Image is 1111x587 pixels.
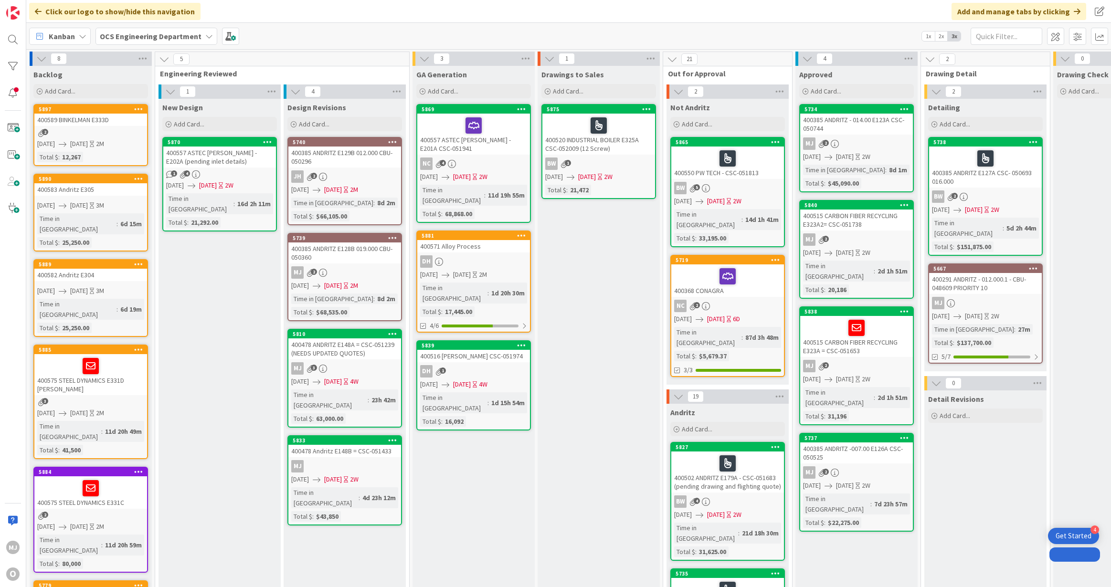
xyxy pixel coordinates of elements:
a: 5667400291 ANDRITZ - 012.000.1 - CBU-048609 PRIORITY 10MJ[DATE][DATE]2WTime in [GEOGRAPHIC_DATA]:... [928,263,1043,364]
span: [DATE] [803,374,821,384]
div: Time in [GEOGRAPHIC_DATA] [291,293,373,304]
div: 5865 [671,138,784,147]
span: : [824,284,825,295]
span: 3/3 [684,365,693,375]
div: 400520 INDUSTRIAL BOILER E325A CSC-052009 (12 Screw) [542,114,655,155]
div: 5734 [800,105,913,114]
span: [DATE] [324,185,342,195]
span: : [741,214,743,225]
span: Add Card... [940,120,970,128]
span: [DATE] [674,196,692,206]
div: Total $ [291,211,312,221]
span: 2 [823,236,829,242]
span: 2 [823,140,829,146]
div: Time in [GEOGRAPHIC_DATA] [420,185,484,206]
div: BW [671,182,784,194]
div: 400583 Andritz E305 [34,183,147,196]
div: 5810400478 ANDRITZ E148A = CSC-051239 (NEEDS UPDATED QUOTES) [288,330,401,359]
span: [DATE] [70,200,88,210]
span: : [741,332,743,343]
span: [DATE] [291,281,309,291]
span: : [58,152,60,162]
div: 21,472 [568,185,591,195]
span: 5/7 [942,352,951,362]
div: 400291 ANDRITZ - 012.000.1 - CBU-048609 PRIORITY 10 [929,273,1042,294]
span: [DATE] [836,152,854,162]
div: 8d 2m [375,198,398,208]
span: [DATE] [37,200,55,210]
div: 400571 Alloy Process [417,240,530,252]
div: 5839400516 [PERSON_NAME] CSC-051974 [417,341,530,362]
div: Total $ [932,241,953,252]
div: 8d 1m [887,165,910,175]
span: 2 [42,129,48,135]
div: BW [545,157,558,170]
div: 2M [350,281,358,291]
a: 5897400589 BINKELMAN E333D[DATE][DATE]2MTotal $:12,267 [33,104,148,166]
div: 5739 [288,234,401,242]
div: 5719 [676,257,784,263]
span: 2 [311,173,317,179]
div: MJ [288,266,401,279]
div: 5890 [39,176,147,182]
div: 2W [604,172,613,182]
a: 5865400550 PW TECH - CSC-051813BW[DATE][DATE]2WTime in [GEOGRAPHIC_DATA]:14d 1h 41mTotal $:33,195.00 [670,137,785,247]
a: 5719400368 CONAGRANC[DATE][DATE]6DTime in [GEOGRAPHIC_DATA]:87d 3h 48mTotal $:$5,679.373/3 [670,255,785,377]
span: [DATE] [324,281,342,291]
a: 5875400520 INDUSTRIAL BOILER E325A CSC-052009 (12 Screw)BW[DATE][DATE]2WTotal $:21,472 [541,104,656,199]
b: OCS Engineering Department [100,31,201,41]
div: 2d 1h 51m [875,392,910,403]
div: Time in [GEOGRAPHIC_DATA] [803,261,874,282]
span: [DATE] [965,311,983,321]
span: : [695,233,697,243]
div: 14d 1h 41m [743,214,781,225]
span: : [953,241,954,252]
div: 5881 [417,231,530,240]
a: 5890400583 Andritz E305[DATE][DATE]3MTime in [GEOGRAPHIC_DATA]:6d 15mTotal $:25,250.00 [33,174,148,252]
div: 5838 [800,307,913,316]
div: 5869 [417,105,530,114]
div: 5734 [804,106,913,113]
div: Time in [GEOGRAPHIC_DATA] [420,392,487,413]
span: : [368,395,369,405]
div: 23h 42m [369,395,398,405]
span: : [116,304,118,314]
div: Total $ [37,237,58,248]
div: MJ [803,360,815,372]
div: Time in [GEOGRAPHIC_DATA] [291,198,373,208]
div: DH [417,365,530,377]
span: : [953,337,954,348]
div: 5840400515 CARBON FIBER RECYCLING E323A2= CSC-051738 [800,201,913,231]
div: 5885 [39,346,147,353]
div: Time in [GEOGRAPHIC_DATA] [291,389,368,410]
div: 5738400385 ANDRITZ E127A CSC- 050693 016.000 [929,138,1042,188]
span: : [441,306,443,317]
div: $66,105.00 [314,211,349,221]
div: MJ [800,233,913,246]
div: 400550 PW TECH - CSC-051813 [671,147,784,179]
div: 2W [991,311,999,321]
div: Time in [GEOGRAPHIC_DATA] [166,193,233,214]
div: 400368 CONAGRA [671,264,784,297]
span: : [373,198,375,208]
div: 400515 CARBON FIBER RECYCLING E323A = CSC-051653 [800,316,913,357]
span: 5 [694,184,700,190]
span: 4 [184,170,190,177]
span: 2 [694,302,700,308]
a: 5734400385 ANDRITZ - 014.00 E123A CSC-050744MJ[DATE][DATE]2WTime in [GEOGRAPHIC_DATA]:8d 1mTotal ... [799,104,914,192]
a: 5739400385 ANDRITZ E128B 019.000 CBU- 050360MJ[DATE][DATE]2MTime in [GEOGRAPHIC_DATA]:8d 2mTotal ... [287,233,402,321]
div: BW [929,190,1042,203]
div: MJ [800,360,913,372]
span: : [233,199,235,209]
div: 5869 [422,106,530,113]
div: 5875 [547,106,655,113]
div: 8d 2m [375,293,398,304]
span: [DATE] [420,379,438,389]
div: MJ [803,233,815,246]
a: 5738400385 ANDRITZ E127A CSC- 050693 016.000BW[DATE][DATE]2WTime in [GEOGRAPHIC_DATA]:5d 2h 44mTo... [928,137,1043,256]
div: 400515 CARBON FIBER RECYCLING E323A2= CSC-051738 [800,210,913,231]
div: 400575 STEEL DYNAMICS E331D [PERSON_NAME] [34,354,147,395]
div: 400385 ANDRITZ E128B 019.000 CBU- 050360 [288,242,401,263]
div: 5810 [293,331,401,337]
div: 400478 ANDRITZ E148A = CSC-051239 (NEEDS UPDATED QUOTES) [288,338,401,359]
